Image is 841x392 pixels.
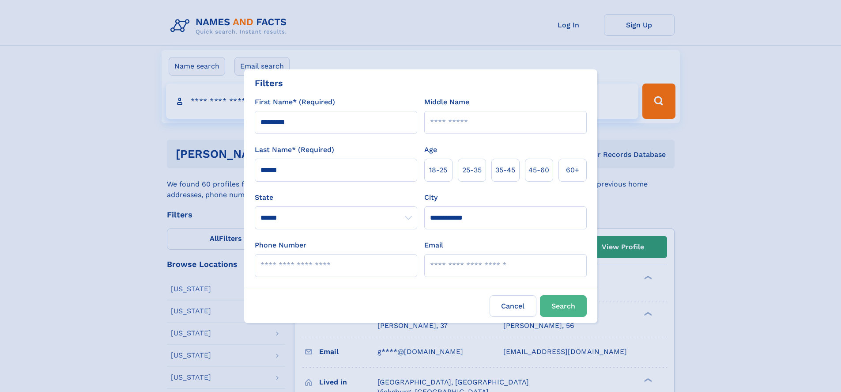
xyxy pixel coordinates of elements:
span: 35‑45 [495,165,515,175]
span: 25‑35 [462,165,482,175]
label: Email [424,240,443,251]
label: Last Name* (Required) [255,145,334,155]
span: 60+ [566,165,579,175]
label: Phone Number [255,240,306,251]
label: Middle Name [424,97,469,107]
label: State [255,192,417,203]
label: Cancel [490,295,536,317]
div: Filters [255,76,283,90]
label: City [424,192,437,203]
span: 18‑25 [429,165,447,175]
label: Age [424,145,437,155]
button: Search [540,295,587,317]
span: 45‑60 [528,165,549,175]
label: First Name* (Required) [255,97,335,107]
